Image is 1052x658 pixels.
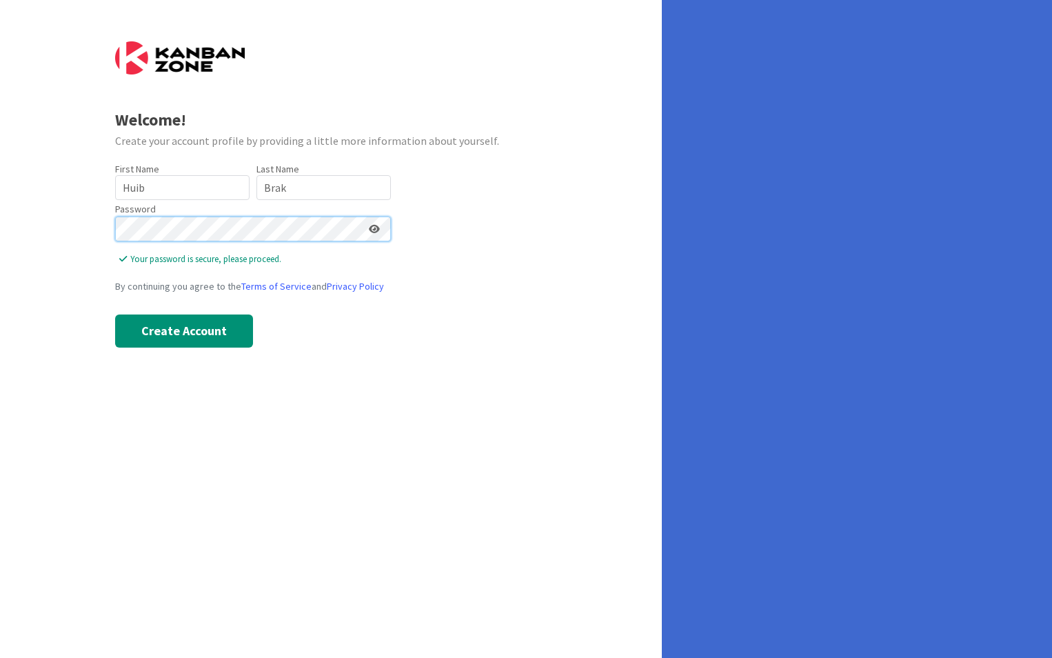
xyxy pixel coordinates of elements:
[115,202,156,217] label: Password
[115,132,547,149] div: Create your account profile by providing a little more information about yourself.
[115,41,245,74] img: Kanban Zone
[256,163,299,175] label: Last Name
[115,163,159,175] label: First Name
[327,280,384,292] a: Privacy Policy
[115,279,547,294] div: By continuing you agree to the and
[347,221,363,237] keeper-lock: Open Keeper Popup
[119,252,391,266] span: Your password is secure, please proceed.
[115,108,547,132] div: Welcome!
[241,280,312,292] a: Terms of Service
[115,315,253,348] button: Create Account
